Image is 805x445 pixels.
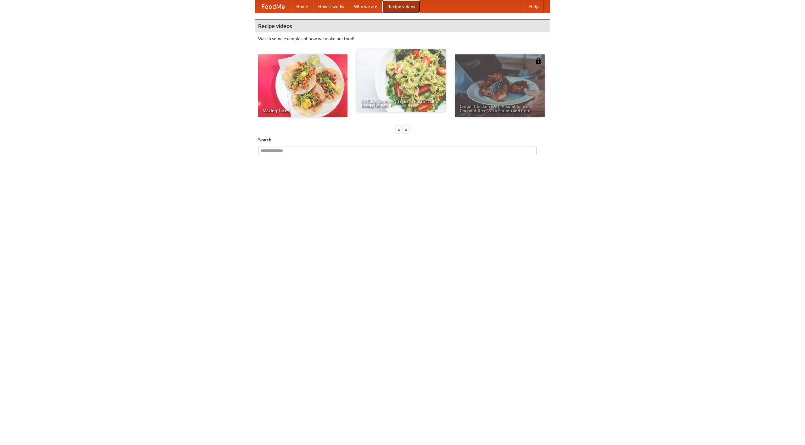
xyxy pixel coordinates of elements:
h4: Recipe videos [255,20,550,32]
a: Home [291,0,313,13]
a: Recipe videos [382,0,420,13]
span: An Easy, Summery Tomato Pasta That's Ready for Fall [361,99,441,108]
a: An Easy, Summery Tomato Pasta That's Ready for Fall [357,49,446,112]
div: » [403,125,409,133]
a: FoodMe [255,0,291,13]
a: Who we are [349,0,382,13]
a: Making Tacos [258,54,347,117]
img: 483408.png [535,58,541,64]
span: Making Tacos [263,108,343,113]
div: « [396,125,402,133]
a: How it works [313,0,349,13]
p: Watch some examples of how we make our food! [258,36,547,42]
a: Help [524,0,544,13]
h5: Search [258,136,547,143]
